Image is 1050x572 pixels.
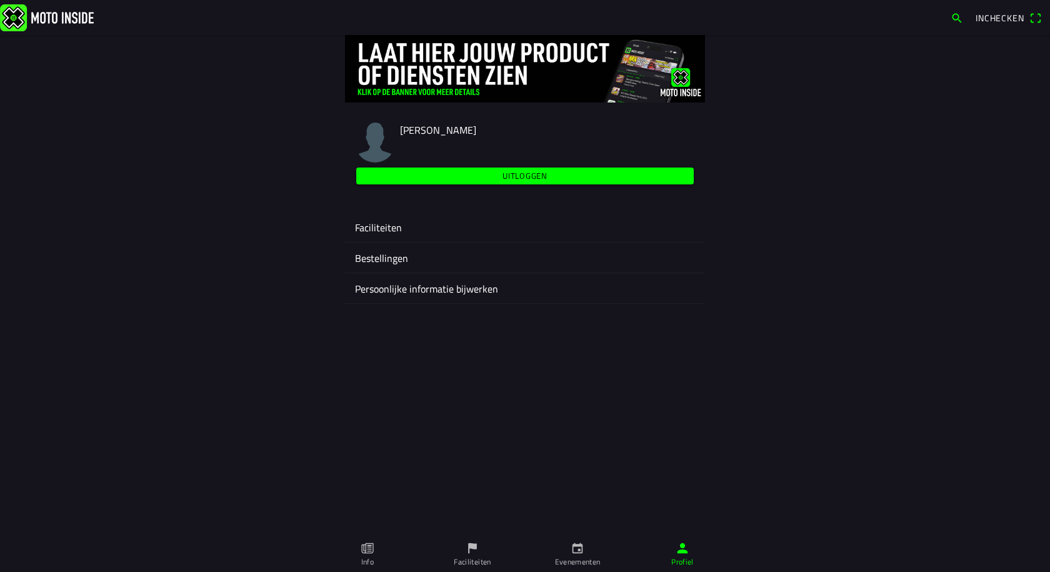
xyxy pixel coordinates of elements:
img: 4Lg0uCZZgYSq9MW2zyHRs12dBiEH1AZVHKMOLPl0.jpg [345,35,705,103]
ion-button: Uitloggen [356,168,694,184]
ion-label: Info [361,556,374,568]
ion-label: Faciliteiten [454,556,491,568]
ion-label: Bestellingen [355,251,695,266]
ion-label: Faciliteiten [355,220,695,235]
ion-icon: person [676,541,689,555]
ion-icon: paper [361,541,374,555]
span: Inchecken [976,11,1024,24]
ion-label: Persoonlijke informatie bijwerken [355,281,695,296]
a: search [944,7,969,28]
ion-label: Profiel [671,556,694,568]
ion-label: Evenementen [555,556,601,568]
a: Incheckenqr scanner [969,7,1047,28]
ion-icon: calendar [571,541,584,555]
img: moto-inside-avatar.png [355,123,395,163]
span: [PERSON_NAME] [400,123,476,138]
ion-icon: flag [466,541,479,555]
